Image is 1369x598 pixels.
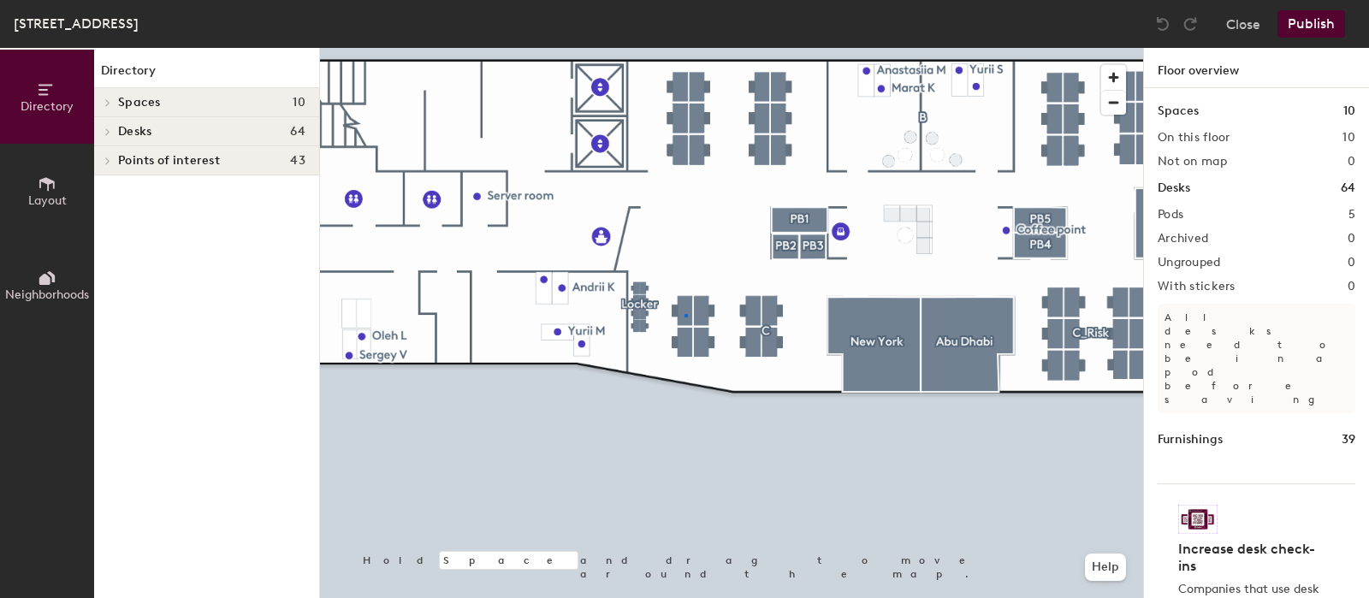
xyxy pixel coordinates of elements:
h1: Desks [1158,179,1190,198]
span: Neighborhoods [5,287,89,302]
button: Publish [1277,10,1345,38]
h2: 0 [1348,280,1355,293]
h2: Ungrouped [1158,256,1221,269]
button: Close [1226,10,1260,38]
h1: 10 [1343,102,1355,121]
h2: Pods [1158,208,1183,222]
h2: On this floor [1158,131,1230,145]
p: All desks need to be in a pod before saving [1158,304,1355,413]
h2: 0 [1348,256,1355,269]
h2: 10 [1342,131,1355,145]
span: Layout [28,193,67,208]
h1: Spaces [1158,102,1199,121]
h1: 39 [1342,430,1355,449]
h2: Not on map [1158,155,1227,169]
span: Desks [118,125,151,139]
span: 64 [290,125,305,139]
span: Points of interest [118,154,220,168]
span: 43 [290,154,305,168]
span: Directory [21,99,74,114]
h2: 5 [1348,208,1355,222]
h4: Increase desk check-ins [1178,541,1325,575]
h1: 64 [1341,179,1355,198]
h1: Furnishings [1158,430,1223,449]
span: 10 [293,96,305,110]
h2: 0 [1348,155,1355,169]
button: Help [1085,554,1126,581]
div: [STREET_ADDRESS] [14,13,139,34]
img: Undo [1154,15,1171,33]
img: Redo [1182,15,1199,33]
h1: Floor overview [1144,48,1369,88]
h2: Archived [1158,232,1208,246]
img: Sticker logo [1178,505,1218,534]
span: Spaces [118,96,161,110]
h1: Directory [94,62,319,88]
h2: With stickers [1158,280,1236,293]
h2: 0 [1348,232,1355,246]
